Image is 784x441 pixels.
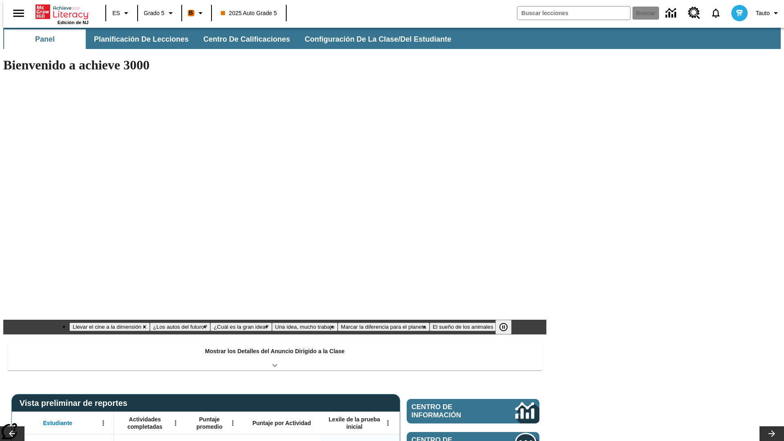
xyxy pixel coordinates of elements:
[3,29,459,49] div: Subbarra de navegación
[36,4,89,20] a: Portada
[189,8,193,18] span: B
[185,6,209,20] button: Boost El color de la clase es anaranjado. Cambiar el color de la clase.
[495,320,520,334] div: Pausar
[69,323,150,331] button: Diapositiva 1 Llevar el cine a la dimensión X
[97,417,109,429] button: Abrir menú
[272,323,338,331] button: Diapositiva 4 Una idea, mucho trabajo
[753,6,784,20] button: Perfil/Configuración
[7,342,542,370] div: Mostrar los Detalles del Anuncio Dirigido a la Clase
[20,399,131,408] span: Vista preliminar de reportes
[227,417,239,429] button: Abrir menú
[298,29,458,49] button: Configuración de la clase/del estudiante
[150,323,211,331] button: Diapositiva 2 ¿Los autos del futuro?
[36,3,89,25] div: Portada
[731,5,748,21] img: avatar image
[412,403,488,419] span: Centro de información
[759,426,784,441] button: Carrusel de lecciones, seguir
[3,28,781,49] div: Subbarra de navegación
[407,399,539,423] a: Centro de información
[140,6,179,20] button: Grado: Grado 5, Elige un grado
[705,2,726,24] a: Notificaciones
[756,9,770,18] span: Tauto
[495,320,512,334] button: Pausar
[3,58,546,73] h1: Bienvenido a achieve 3000
[517,7,630,20] input: Buscar campo
[221,9,277,18] span: 2025 Auto Grade 5
[683,2,705,24] a: Centro de recursos, Se abrirá en una pestaña nueva.
[112,9,120,18] span: ES
[382,417,394,429] button: Abrir menú
[118,416,172,430] span: Actividades completadas
[58,20,89,25] span: Edición de NJ
[87,29,195,49] button: Planificación de lecciones
[43,419,73,427] span: Estudiante
[197,29,296,49] button: Centro de calificaciones
[205,347,345,356] p: Mostrar los Detalles del Anuncio Dirigido a la Clase
[430,323,497,331] button: Diapositiva 6 El sueño de los animales
[144,9,165,18] span: Grado 5
[7,1,31,25] button: Abrir el menú lateral
[661,2,683,24] a: Centro de información
[4,29,86,49] button: Panel
[109,6,135,20] button: Lenguaje: ES, Selecciona un idioma
[210,323,272,331] button: Diapositiva 3 ¿Cuál es la gran idea?
[169,417,182,429] button: Abrir menú
[252,419,311,427] span: Puntaje por Actividad
[726,2,753,24] button: Escoja un nuevo avatar
[338,323,430,331] button: Diapositiva 5 Marcar la diferencia para el planeta
[325,416,384,430] span: Lexile de la prueba inicial
[190,416,229,430] span: Puntaje promedio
